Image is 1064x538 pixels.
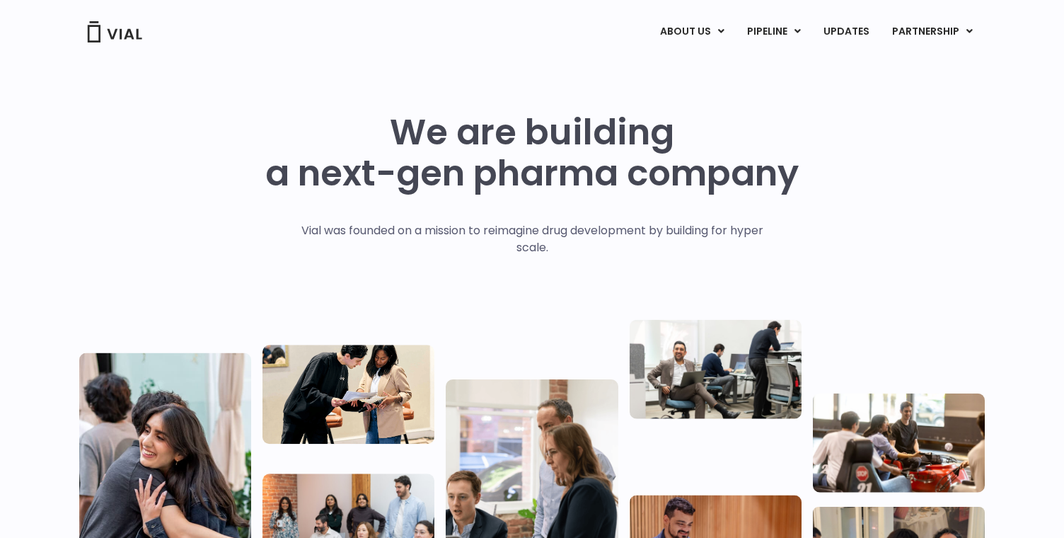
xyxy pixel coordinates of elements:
[649,20,735,44] a: ABOUT USMenu Toggle
[262,345,434,444] img: Two people looking at a paper talking.
[812,20,880,44] a: UPDATES
[813,393,985,492] img: Group of people playing whirlyball
[736,20,811,44] a: PIPELINEMenu Toggle
[630,319,802,418] img: Three people working in an office
[881,20,984,44] a: PARTNERSHIPMenu Toggle
[265,112,799,194] h1: We are building a next-gen pharma company
[86,21,143,42] img: Vial Logo
[287,222,778,256] p: Vial was founded on a mission to reimagine drug development by building for hyper scale.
